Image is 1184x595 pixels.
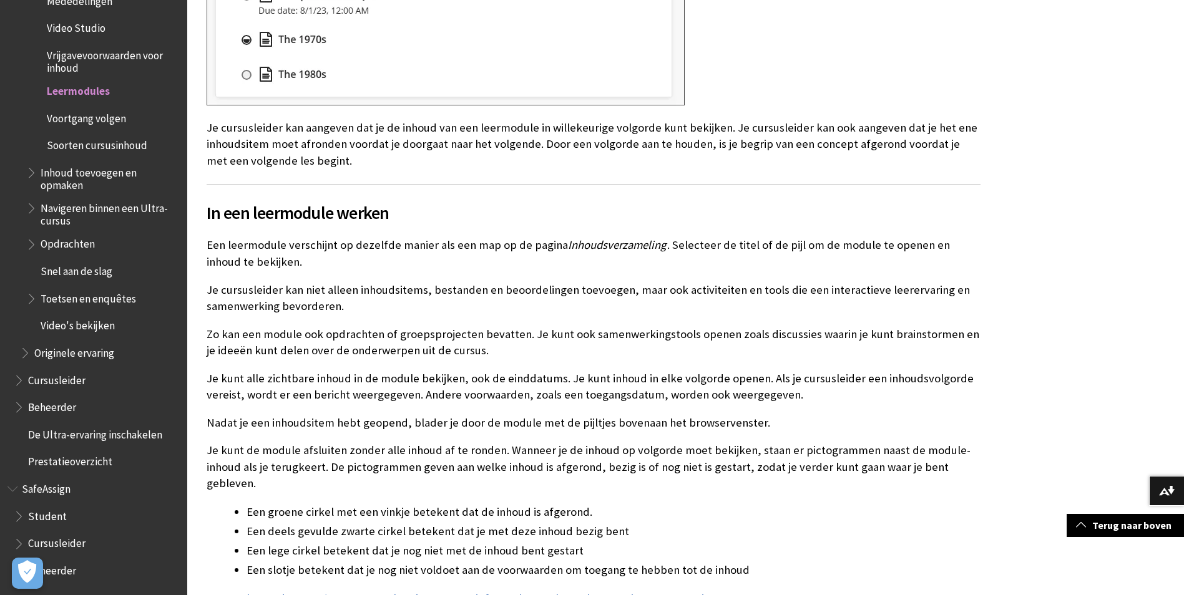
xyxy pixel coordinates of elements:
p: Je kunt alle zichtbare inhoud in de module bekijken, ook de einddatums. Je kunt inhoud in elke vo... [207,370,981,403]
span: Originele ervaring [34,342,114,359]
p: Je cursusleider kan aangeven dat je de inhoud van een leermodule in willekeurige volgorde kunt be... [207,120,981,169]
button: Open Preferences [12,558,43,589]
li: Een lege cirkel betekent dat je nog niet met de inhoud bent gestart [247,542,981,559]
span: Inhoudsverzameling [568,238,666,252]
h2: In een leermodule werken [207,184,981,226]
p: Je kunt de module afsluiten zonder alle inhoud af te ronden. Wanneer je de inhoud op volgorde moe... [207,442,981,491]
span: Beheerder [28,560,76,577]
span: Beheerder [28,397,76,414]
p: Nadat je een inhoudsitem hebt geopend, blader je door de module met de pijltjes bovenaan het brow... [207,415,981,431]
span: Leermodules [47,80,110,97]
span: Opdrachten [41,234,95,251]
span: Soorten cursusinhoud [47,135,147,152]
span: Toetsen en enquêtes [41,288,136,305]
span: Voortgang volgen [47,108,126,125]
span: Cursusleider [28,533,86,550]
span: Vrijgavevoorwaarden voor inhoud [47,45,179,74]
li: Een slotje betekent dat je nog niet voldoet aan de voorwaarden om toegang te hebben tot de inhoud [247,561,981,579]
p: Zo kan een module ook opdrachten of groepsprojecten bevatten. Je kunt ook samenwerkingstools open... [207,326,981,359]
p: Je cursusleider kan niet alleen inhoudsitems, bestanden en beoordelingen toevoegen, maar ook acti... [207,282,981,314]
span: Navigeren binnen een Ultra-cursus [41,198,179,227]
span: Inhoud toevoegen en opmaken [41,162,179,191]
a: Terug naar boven [1067,514,1184,537]
span: SafeAssign [22,478,71,495]
span: Prestatieoverzicht [28,452,112,468]
nav: Book outline for Blackboard SafeAssign [7,478,180,581]
span: Snel aan de slag [41,261,112,278]
span: De Ultra-ervaring inschakelen [28,424,162,441]
li: Een groene cirkel met een vinkje betekent dat de inhoud is afgerond. [247,503,981,521]
p: Een leermodule verschijnt op dezelfde manier als een map op de pagina . Selecteer de titel of de ... [207,237,981,269]
li: Een deels gevulde zwarte cirkel betekent dat je met deze inhoud bezig bent [247,523,981,540]
span: Video's bekijken [41,315,115,332]
span: Student [28,506,67,523]
span: Cursusleider [28,370,86,387]
span: Video Studio [47,18,105,35]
